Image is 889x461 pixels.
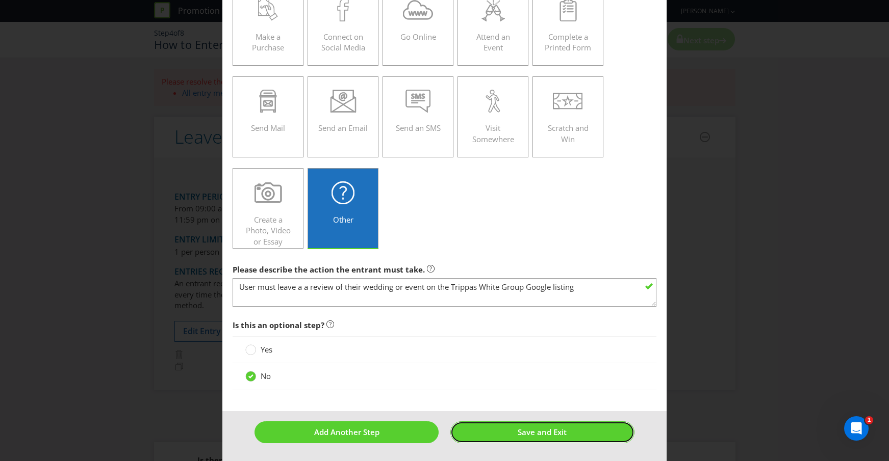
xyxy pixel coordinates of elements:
span: Is this an optional step? [233,320,324,330]
span: Send an Email [318,123,368,133]
span: Other [333,214,353,225]
span: Send Mail [251,123,285,133]
iframe: Intercom live chat [844,416,869,441]
span: Visit Somewhere [472,123,514,144]
span: Yes [261,344,272,355]
span: Scratch and Win [548,123,589,144]
span: Make a Purchase [252,32,284,52]
span: No [261,371,271,381]
span: Send an SMS [396,123,441,133]
span: Complete a Printed Form [545,32,591,52]
span: Save and Exit [518,427,567,437]
span: Connect on Social Media [321,32,365,52]
span: Attend an Event [476,32,510,52]
button: Add Another Step [255,421,439,443]
span: Add Another Step [314,427,379,437]
span: Please describe the action the entrant must take. [233,264,425,275]
span: Create a Photo, Video or Essay [246,214,291,247]
span: 1 [865,416,873,424]
button: Save and Exit [450,421,634,443]
span: Go Online [400,32,436,42]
